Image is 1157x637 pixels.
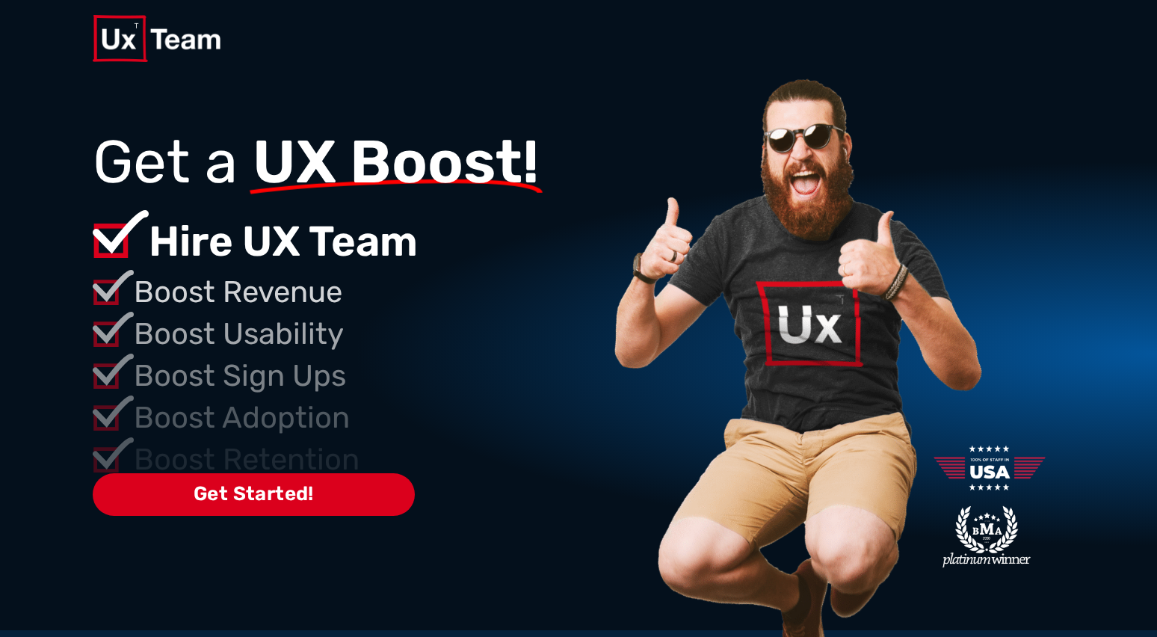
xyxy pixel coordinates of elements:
[134,312,607,357] p: Boost Usability
[134,354,607,398] p: Boost Sign Ups
[134,270,607,315] p: Boost Revenue
[134,396,607,440] p: Boost Adoption
[93,473,415,516] span: Get Started!
[134,437,607,482] p: Boost Retention
[93,126,238,197] span: Get a
[253,138,539,186] span: UX Boost!
[149,210,607,273] p: Hire UX Team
